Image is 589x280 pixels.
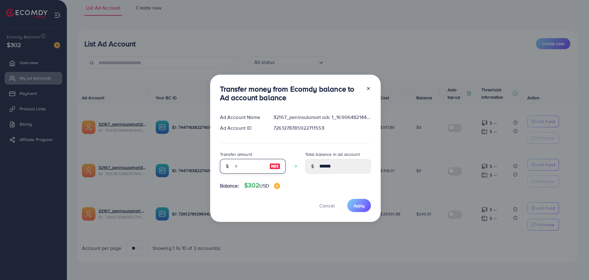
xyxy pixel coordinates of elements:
[220,182,239,189] span: Balance:
[312,199,342,212] button: Cancel
[259,182,269,189] span: USD
[353,203,365,209] span: Apply
[269,163,280,170] img: image
[274,183,280,189] img: image
[347,199,371,212] button: Apply
[319,202,335,209] span: Cancel
[220,151,252,157] label: Transfer amount
[268,124,375,132] div: 7261278785922711553
[563,252,584,275] iframe: Chat
[215,124,269,132] div: Ad Account ID
[215,114,269,121] div: Ad Account Name
[268,114,375,121] div: 32167_peninsulamart adc 1_1690648214482
[305,151,360,157] label: Total balance in ad account
[220,85,361,102] h3: Transfer money from Ecomdy balance to Ad account balance
[244,182,280,189] h4: $302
